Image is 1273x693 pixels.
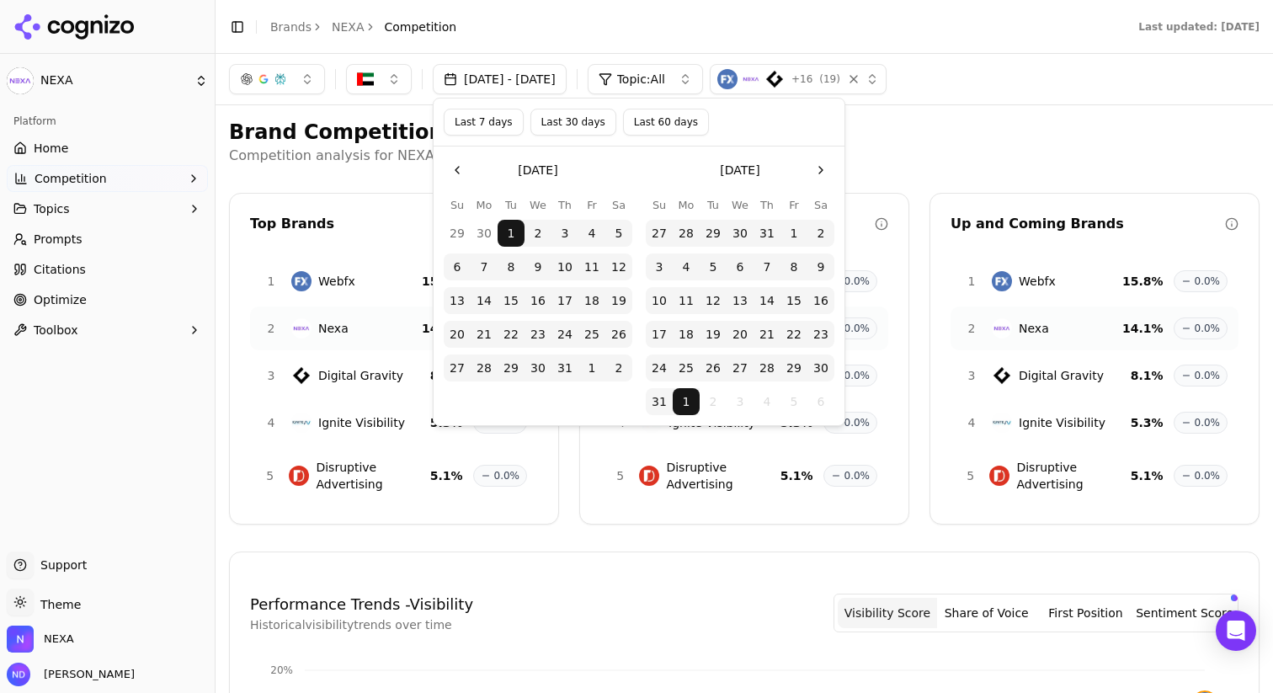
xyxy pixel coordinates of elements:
span: Ignite Visibility [1019,414,1105,431]
span: 5 [611,467,629,484]
th: Saturday [605,197,632,213]
button: Wednesday, July 9th, 2025, selected [525,253,551,280]
span: 8.1 % [430,367,463,384]
img: Ignite Visibility [992,413,1012,433]
button: Sunday, July 20th, 2025, selected [444,321,471,348]
th: Tuesday [700,197,727,213]
span: 5.1 % [780,467,813,484]
div: Keywords by Traffic [186,99,284,110]
span: 0.0% [1195,275,1221,288]
span: Theme [34,598,81,611]
a: Brands [270,20,312,34]
button: Thursday, July 10th, 2025, selected [551,253,578,280]
a: Home [7,135,208,162]
button: Monday, August 25th, 2025, selected [673,354,700,381]
span: 5.1 % [1131,467,1164,484]
span: Topics [34,200,70,217]
button: Friday, August 22nd, 2025, selected [780,321,807,348]
span: Webfx [1019,273,1056,290]
span: Nexa [1019,320,1049,337]
th: Monday [673,197,700,213]
button: Open user button [7,663,135,686]
button: Wednesday, August 6th, 2025, selected [727,253,754,280]
img: tab_keywords_by_traffic_grey.svg [168,98,181,111]
div: Domain: [URL] [44,44,120,57]
button: Sunday, July 13th, 2025, selected [444,287,471,314]
button: Thursday, July 24th, 2025, selected [551,321,578,348]
table: August 2025 [646,197,834,415]
div: Open Intercom Messenger [1216,610,1256,651]
button: Wednesday, July 30th, 2025, selected [525,354,551,381]
button: Last 60 days [623,109,709,136]
span: Topic: All [617,71,665,88]
span: Disruptive Advertising [666,459,780,493]
th: Tuesday [498,197,525,213]
th: Thursday [754,197,780,213]
button: Monday, July 28th, 2025, selected [673,220,700,247]
button: Today, Monday, September 1st, 2025, selected [673,388,700,415]
span: Nexa [318,320,349,337]
span: 5.1 % [430,467,463,484]
h2: Brand Competition [229,119,1260,146]
table: July 2025 [444,197,632,381]
button: Wednesday, August 20th, 2025, selected [727,321,754,348]
button: [DATE] - [DATE] [433,64,567,94]
span: 0.0% [1195,416,1221,429]
img: Webfx [291,271,312,291]
span: + 16 [791,72,812,86]
button: Sunday, August 31st, 2025, selected [646,388,673,415]
img: NEXA [7,67,34,94]
button: Saturday, July 5th, 2025, selected [605,220,632,247]
button: Topics [7,195,208,222]
button: Last 7 days [444,109,524,136]
img: logo_orange.svg [27,27,40,40]
span: 0.0% [1195,469,1221,482]
button: Open organization switcher [7,626,74,653]
button: Visibility Score [838,598,937,628]
button: Sentiment Score [1135,598,1234,628]
span: [PERSON_NAME] [37,667,135,682]
img: Nexa [741,69,761,89]
a: Prompts [7,226,208,253]
button: Sunday, July 27th, 2025, selected [646,220,673,247]
button: Sunday, July 27th, 2025, selected [444,354,471,381]
button: Saturday, July 12th, 2025, selected [605,253,632,280]
th: Friday [578,197,605,213]
button: Go to the Previous Month [444,157,471,184]
img: NEXA [7,626,34,653]
button: Tuesday, August 19th, 2025, selected [700,321,727,348]
span: 4 [961,414,982,431]
button: Friday, August 1st, 2025, selected [780,220,807,247]
button: Monday, July 21st, 2025, selected [471,321,498,348]
button: Competition [7,165,208,192]
span: 0.0% [844,416,871,429]
span: 1 [961,273,982,290]
span: Disruptive Advertising [1016,459,1130,493]
h4: Performance Trends - Visibility [250,593,473,616]
span: 14.1 % [422,320,463,337]
button: Friday, August 8th, 2025, selected [780,253,807,280]
button: Last 30 days [530,109,616,136]
span: Support [34,557,87,573]
img: Disruptive Advertising [289,466,309,486]
button: Friday, July 4th, 2025, selected [578,220,605,247]
th: Wednesday [727,197,754,213]
img: Nexa [291,318,312,339]
th: Wednesday [525,197,551,213]
button: Wednesday, July 16th, 2025, selected [525,287,551,314]
button: Monday, August 18th, 2025, selected [673,321,700,348]
button: First Position [1036,598,1136,628]
button: Tuesday, July 29th, 2025, selected [498,354,525,381]
button: Share of Voice [937,598,1036,628]
span: 0.0% [494,469,520,482]
button: Tuesday, July 15th, 2025, selected [498,287,525,314]
button: Tuesday, July 8th, 2025, selected [498,253,525,280]
span: 15.8 % [422,273,463,290]
img: Nexa [992,318,1012,339]
button: Tuesday, July 1st, 2025, selected [498,220,525,247]
button: Thursday, August 14th, 2025, selected [754,287,780,314]
span: Citations [34,261,86,278]
button: Monday, August 4th, 2025, selected [673,253,700,280]
button: Wednesday, August 13th, 2025, selected [727,287,754,314]
span: Webfx [318,273,355,290]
